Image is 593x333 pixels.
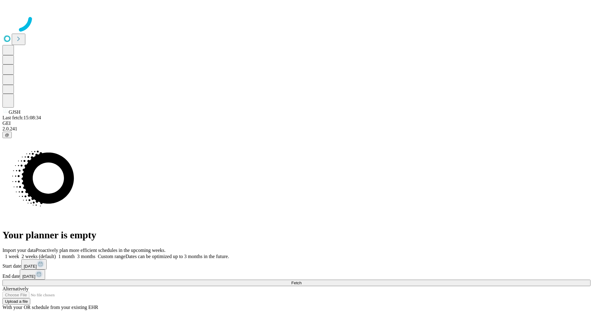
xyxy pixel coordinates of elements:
[22,254,56,259] span: 2 weeks (default)
[21,259,47,269] button: [DATE]
[2,259,591,269] div: Start date
[9,109,20,115] span: GJSH
[22,274,35,279] span: [DATE]
[2,115,41,120] span: Last fetch: 15:08:34
[36,248,166,253] span: Proactively plan more efficient schedules in the upcoming weeks.
[291,281,301,285] span: Fetch
[77,254,95,259] span: 3 months
[24,264,37,269] span: [DATE]
[5,254,19,259] span: 1 week
[2,229,591,241] h1: Your planner is empty
[2,121,591,126] div: GEI
[2,280,591,286] button: Fetch
[2,132,12,138] button: @
[2,269,591,280] div: End date
[2,298,30,305] button: Upload a file
[2,126,591,132] div: 2.0.241
[5,133,9,137] span: @
[20,269,45,280] button: [DATE]
[2,248,36,253] span: Import your data
[98,254,125,259] span: Custom range
[58,254,75,259] span: 1 month
[2,286,28,291] span: Alternatively
[125,254,229,259] span: Dates can be optimized up to 3 months in the future.
[2,305,98,310] span: With your OR schedule from your existing EHR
